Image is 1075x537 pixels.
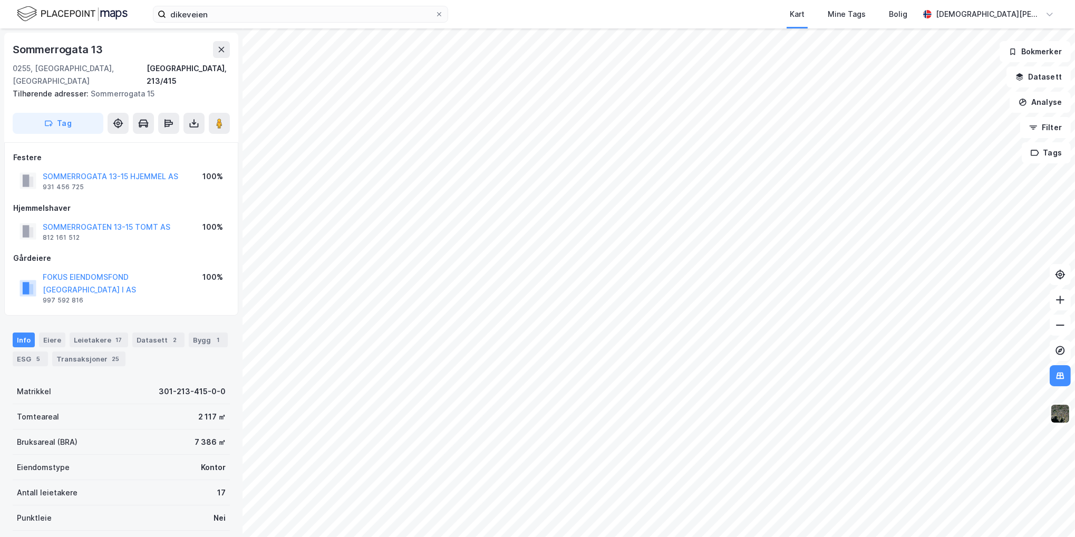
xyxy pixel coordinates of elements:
[828,8,866,21] div: Mine Tags
[13,87,221,100] div: Sommerrogata 15
[17,411,59,423] div: Tomteareal
[195,436,226,448] div: 7 386 ㎡
[132,333,185,347] div: Datasett
[213,335,224,345] div: 1
[17,385,51,398] div: Matrikkel
[13,89,91,98] span: Tilhørende adresser:
[1022,486,1075,537] iframe: Chat Widget
[189,333,228,347] div: Bygg
[70,333,128,347] div: Leietakere
[13,333,35,347] div: Info
[1000,41,1071,62] button: Bokmerker
[147,62,230,87] div: [GEOGRAPHIC_DATA], 213/415
[790,8,805,21] div: Kart
[13,41,105,58] div: Sommerrogata 13
[166,6,435,22] input: Søk på adresse, matrikkel, gårdeiere, leietakere eller personer
[13,62,147,87] div: 0255, [GEOGRAPHIC_DATA], [GEOGRAPHIC_DATA]
[17,436,78,448] div: Bruksareal (BRA)
[201,461,226,474] div: Kontor
[43,233,80,242] div: 812 161 512
[13,151,229,164] div: Festere
[1050,404,1070,424] img: 9k=
[52,352,125,366] div: Transaksjoner
[13,113,103,134] button: Tag
[13,252,229,265] div: Gårdeiere
[202,271,223,284] div: 100%
[43,183,84,191] div: 931 456 725
[13,202,229,214] div: Hjemmelshaver
[217,486,226,499] div: 17
[936,8,1041,21] div: [DEMOGRAPHIC_DATA][PERSON_NAME]
[1022,142,1071,163] button: Tags
[202,170,223,183] div: 100%
[1010,92,1071,113] button: Analyse
[170,335,180,345] div: 2
[1006,66,1071,87] button: Datasett
[39,333,65,347] div: Eiere
[17,461,70,474] div: Eiendomstype
[202,221,223,233] div: 100%
[159,385,226,398] div: 301-213-415-0-0
[1020,117,1071,138] button: Filter
[17,486,78,499] div: Antall leietakere
[13,352,48,366] div: ESG
[110,354,121,364] div: 25
[198,411,226,423] div: 2 117 ㎡
[33,354,44,364] div: 5
[113,335,124,345] div: 17
[214,512,226,524] div: Nei
[889,8,907,21] div: Bolig
[43,296,83,305] div: 997 592 816
[17,5,128,23] img: logo.f888ab2527a4732fd821a326f86c7f29.svg
[17,512,52,524] div: Punktleie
